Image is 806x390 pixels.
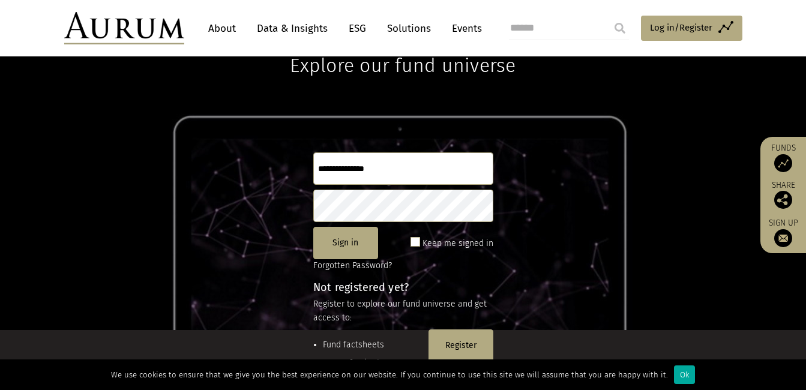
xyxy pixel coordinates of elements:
[313,260,392,271] a: Forgotten Password?
[429,329,493,362] button: Register
[766,143,800,172] a: Funds
[774,229,792,247] img: Sign up to our newsletter
[766,218,800,247] a: Sign up
[674,365,695,384] div: Ok
[766,181,800,209] div: Share
[313,282,493,293] h4: Not registered yet?
[446,17,482,40] a: Events
[313,298,493,325] p: Register to explore our fund universe and get access to:
[774,154,792,172] img: Access Funds
[251,17,334,40] a: Data & Insights
[313,227,378,259] button: Sign in
[423,236,493,251] label: Keep me signed in
[641,16,742,41] a: Log in/Register
[608,16,632,40] input: Submit
[774,191,792,209] img: Share this post
[323,356,424,370] li: Latest fund prices
[381,17,437,40] a: Solutions
[323,338,424,352] li: Fund factsheets
[650,20,712,35] span: Log in/Register
[64,12,184,44] img: Aurum
[202,17,242,40] a: About
[343,17,372,40] a: ESG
